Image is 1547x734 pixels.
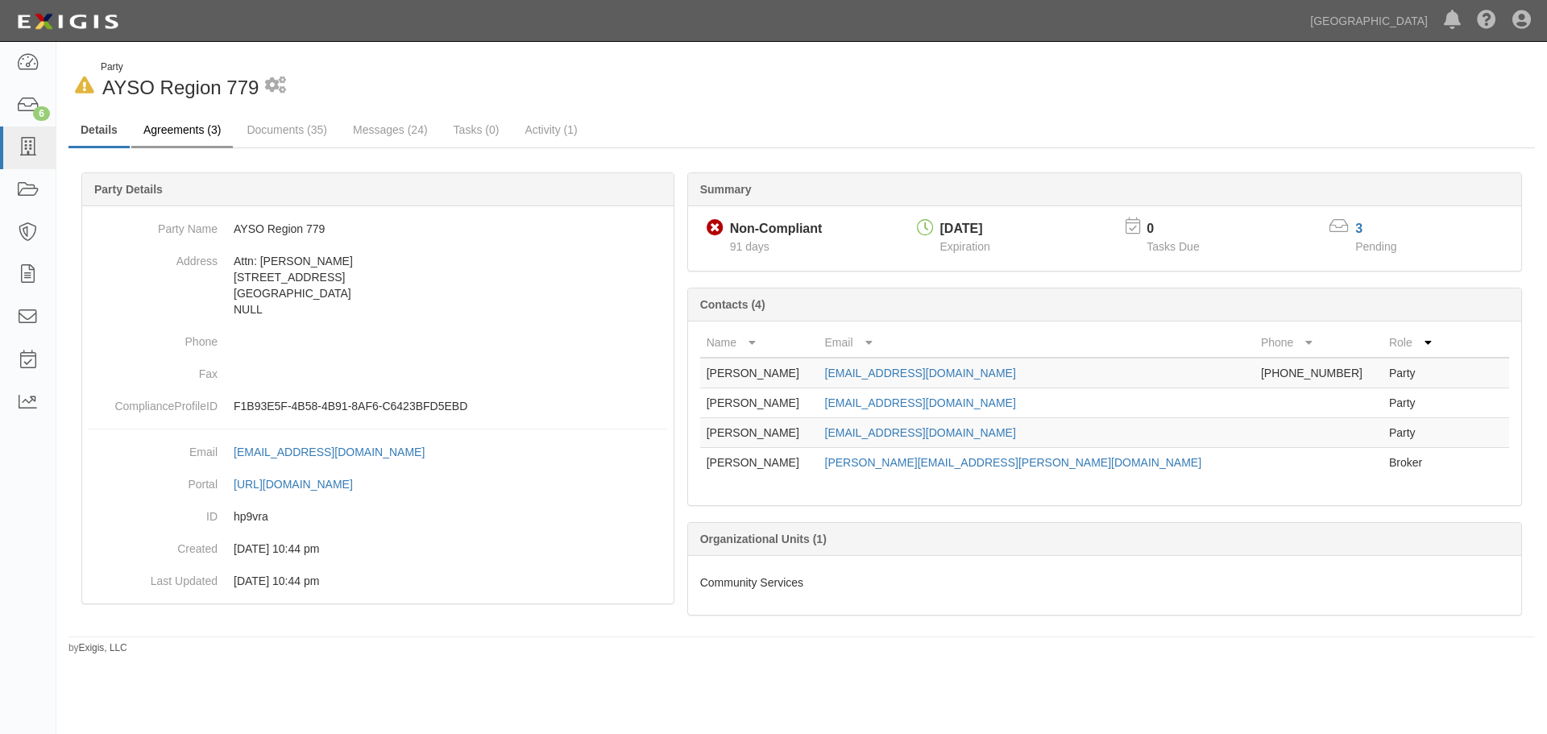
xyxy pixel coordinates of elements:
dd: Attn: [PERSON_NAME] [STREET_ADDRESS] [GEOGRAPHIC_DATA] NULL [89,245,667,326]
dt: Fax [89,358,218,382]
td: Broker [1383,448,1445,478]
a: [PERSON_NAME][EMAIL_ADDRESS][PERSON_NAME][DOMAIN_NAME] [825,456,1202,469]
dt: ComplianceProfileID [89,390,218,414]
dt: Address [89,245,218,269]
dt: Party Name [89,213,218,237]
dd: hp9vra [89,500,667,533]
dt: Email [89,436,218,460]
img: logo-5460c22ac91f19d4615b14bd174203de0afe785f0fc80cf4dbbc73dc1793850b.png [12,7,123,36]
p: F1B93E5F-4B58-4B91-8AF6-C6423BFD5EBD [234,398,667,414]
dt: Last Updated [89,565,218,589]
i: Help Center - Complianz [1477,11,1496,31]
td: Party [1383,418,1445,448]
a: 3 [1355,222,1362,235]
span: Pending [1355,240,1396,253]
i: Non-Compliant [707,220,724,237]
td: [PHONE_NUMBER] [1255,358,1383,388]
dd: AYSO Region 779 [89,213,667,245]
div: AYSO Region 779 [68,60,790,102]
dt: Phone [89,326,218,350]
td: [PERSON_NAME] [700,448,819,478]
a: [GEOGRAPHIC_DATA] [1302,5,1436,37]
i: In Default since 07/22/2025 [75,77,94,94]
b: Contacts (4) [700,298,765,311]
div: Party [101,60,259,74]
a: Details [68,114,130,148]
div: [EMAIL_ADDRESS][DOMAIN_NAME] [234,444,425,460]
span: Community Services [700,576,803,589]
b: Summary [700,183,752,196]
dt: Created [89,533,218,557]
i: 1 scheduled workflow [265,77,286,94]
a: Tasks (0) [442,114,512,146]
a: [EMAIL_ADDRESS][DOMAIN_NAME] [234,446,442,458]
a: [EMAIL_ADDRESS][DOMAIN_NAME] [825,426,1016,439]
th: Name [700,328,819,358]
span: AYSO Region 779 [102,77,259,98]
p: 0 [1147,220,1219,238]
a: Messages (24) [341,114,440,146]
div: [DATE] [940,220,990,238]
a: [EMAIL_ADDRESS][DOMAIN_NAME] [825,396,1016,409]
div: 6 [33,106,50,121]
span: Tasks Due [1147,240,1199,253]
div: Non-Compliant [730,220,823,238]
dd: 08/05/2024 10:44 pm [89,565,667,597]
span: Since 07/01/2025 [730,240,769,253]
dt: Portal [89,468,218,492]
th: Phone [1255,328,1383,358]
td: Party [1383,388,1445,418]
td: Party [1383,358,1445,388]
th: Email [819,328,1255,358]
b: Organizational Units (1) [700,533,827,545]
td: [PERSON_NAME] [700,418,819,448]
a: Agreements (3) [131,114,233,148]
a: [EMAIL_ADDRESS][DOMAIN_NAME] [825,367,1016,379]
span: Expiration [940,240,990,253]
td: [PERSON_NAME] [700,388,819,418]
a: Documents (35) [234,114,339,146]
th: Role [1383,328,1445,358]
a: Activity (1) [512,114,589,146]
a: [URL][DOMAIN_NAME] [234,478,371,491]
dt: ID [89,500,218,525]
small: by [68,641,127,655]
a: Exigis, LLC [79,642,127,653]
td: [PERSON_NAME] [700,358,819,388]
b: Party Details [94,183,163,196]
dd: 08/05/2024 10:44 pm [89,533,667,565]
